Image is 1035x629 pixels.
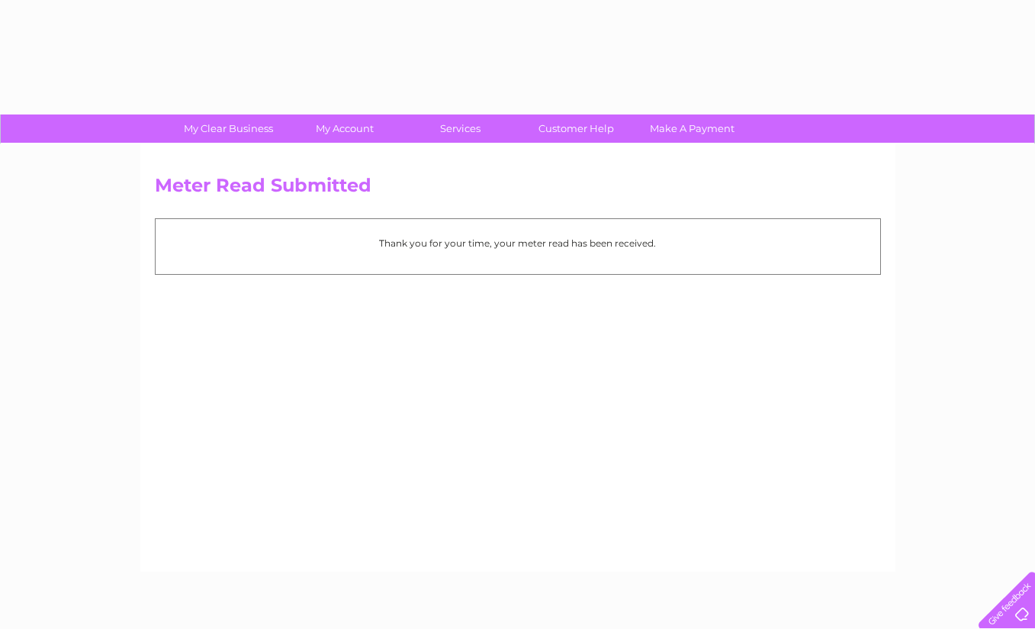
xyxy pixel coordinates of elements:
[281,115,407,143] a: My Account
[163,236,873,250] p: Thank you for your time, your meter read has been received.
[397,115,523,143] a: Services
[629,115,755,143] a: Make A Payment
[155,175,881,204] h2: Meter Read Submitted
[513,115,639,143] a: Customer Help
[166,115,291,143] a: My Clear Business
